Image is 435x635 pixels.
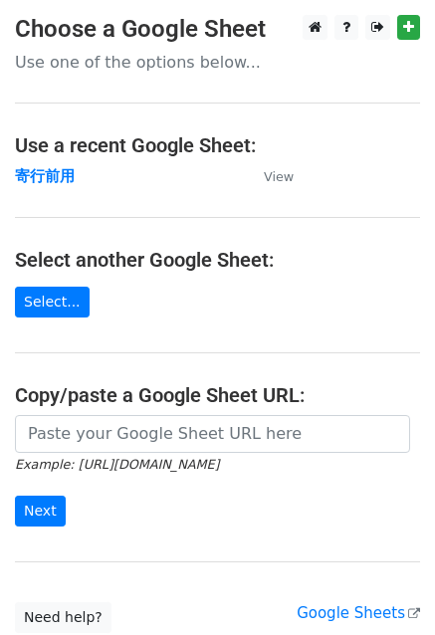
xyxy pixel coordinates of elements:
small: View [264,169,294,184]
a: Need help? [15,602,111,633]
h4: Use a recent Google Sheet: [15,133,420,157]
input: Next [15,496,66,527]
a: Google Sheets [297,604,420,622]
p: Use one of the options below... [15,52,420,73]
a: 寄行前用 [15,167,75,185]
h3: Choose a Google Sheet [15,15,420,44]
a: View [244,167,294,185]
h4: Copy/paste a Google Sheet URL: [15,383,420,407]
input: Paste your Google Sheet URL here [15,415,410,453]
h4: Select another Google Sheet: [15,248,420,272]
a: Select... [15,287,90,317]
small: Example: [URL][DOMAIN_NAME] [15,457,219,472]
